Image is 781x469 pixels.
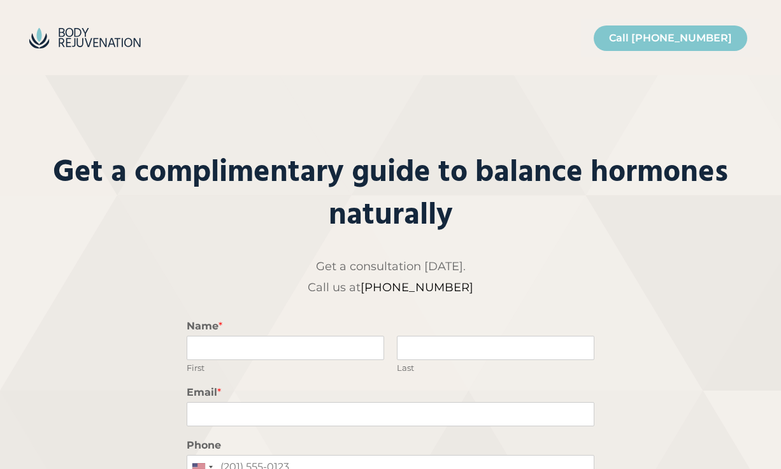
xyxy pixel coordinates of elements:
[187,439,594,452] label: Phone
[187,386,594,400] label: Email
[594,25,747,51] a: Call [PHONE_NUMBER]
[187,363,384,373] label: First
[397,363,594,373] label: Last
[581,19,760,57] nav: Primary
[53,148,728,240] strong: Get a complimentary guide to balance hormones naturally
[21,23,148,54] img: BodyRejuvenation
[187,256,594,298] p: Get a consultation [DATE]. Call us at
[187,320,594,333] label: Name
[361,280,473,294] a: [PHONE_NUMBER]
